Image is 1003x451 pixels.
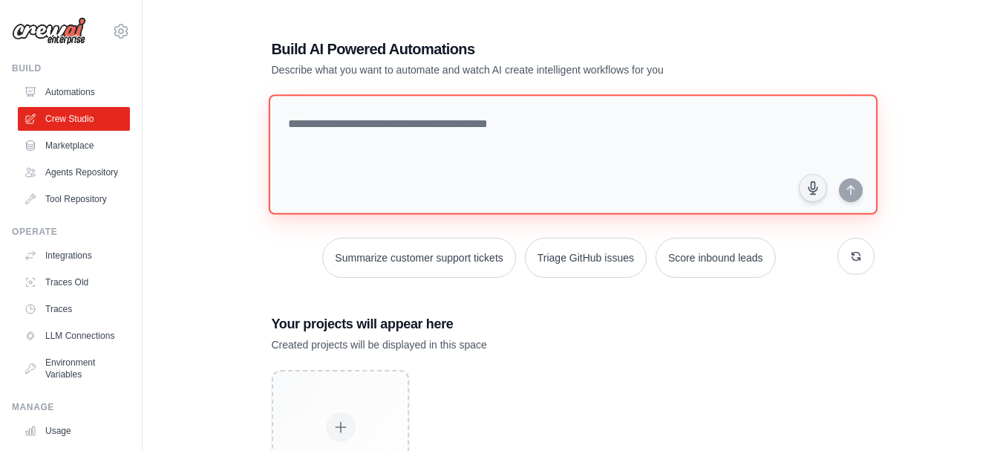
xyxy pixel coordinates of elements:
button: Triage GitHub issues [525,238,647,278]
a: LLM Connections [18,324,130,348]
a: Usage [18,419,130,443]
a: Integrations [18,244,130,267]
a: Environment Variables [18,351,130,386]
a: Traces Old [18,270,130,294]
a: Tool Repository [18,187,130,211]
p: Describe what you want to automate and watch AI create intelligent workflows for you [272,62,771,77]
div: Operate [12,226,130,238]
p: Created projects will be displayed in this space [272,337,875,352]
img: Logo [12,17,86,45]
a: Automations [18,80,130,104]
a: Agents Repository [18,160,130,184]
button: Score inbound leads [656,238,776,278]
button: Get new suggestions [837,238,875,275]
a: Traces [18,297,130,321]
div: Manage [12,401,130,413]
a: Marketplace [18,134,130,158]
a: Crew Studio [18,107,130,131]
div: Build [12,62,130,74]
h1: Build AI Powered Automations [272,39,771,59]
h3: Your projects will appear here [272,314,875,334]
button: Summarize customer support tickets [322,238,515,278]
button: Click to speak your automation idea [799,174,827,202]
